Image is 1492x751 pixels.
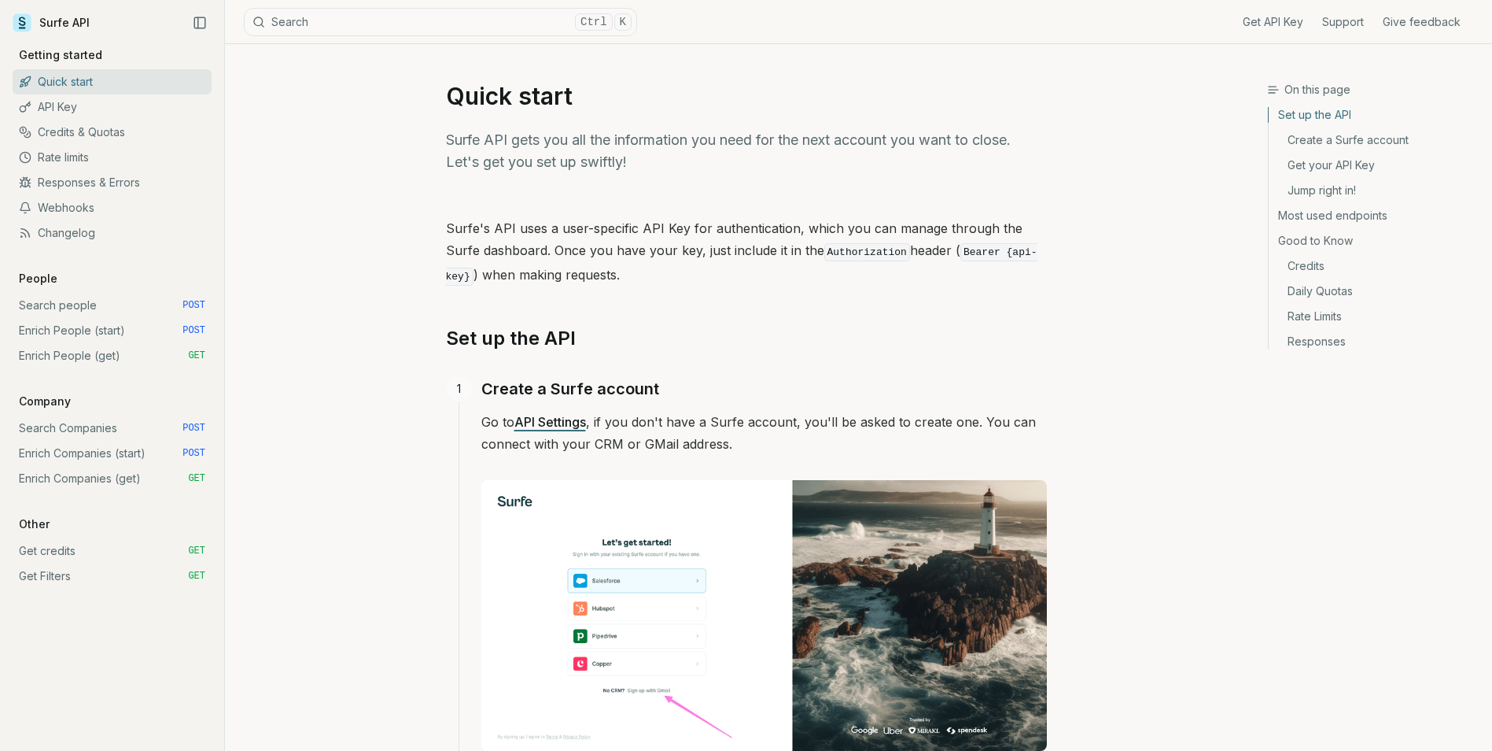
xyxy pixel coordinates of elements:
[244,8,637,36] button: SearchCtrlK
[13,318,212,343] a: Enrich People (start) POST
[13,145,212,170] a: Rate limits
[13,466,212,491] a: Enrich Companies (get) GET
[481,411,1047,455] p: Go to , if you don't have a Surfe account, you'll be asked to create one. You can connect with yo...
[182,422,205,435] span: POST
[13,120,212,145] a: Credits & Quotas
[13,47,109,63] p: Getting started
[1243,14,1303,30] a: Get API Key
[13,538,212,564] a: Get credits GET
[1383,14,1461,30] a: Give feedback
[188,11,212,35] button: Collapse Sidebar
[13,94,212,120] a: API Key
[188,472,205,485] span: GET
[446,129,1047,173] p: Surfe API gets you all the information you need for the next account you want to close. Let's get...
[1269,153,1479,178] a: Get your API Key
[182,299,205,312] span: POST
[13,394,77,409] p: Company
[13,564,212,589] a: Get Filters GET
[188,545,205,557] span: GET
[13,195,212,220] a: Webhooks
[13,441,212,466] a: Enrich Companies (start) POST
[1267,82,1479,98] h3: On this page
[446,82,1047,110] h1: Quick start
[514,414,586,430] a: API Settings
[614,13,632,31] kbd: K
[1269,107,1479,128] a: Set up the API
[13,416,212,441] a: Search Companies POST
[824,243,910,261] code: Authorization
[182,324,205,337] span: POST
[1269,228,1479,253] a: Good to Know
[13,293,212,318] a: Search people POST
[13,69,212,94] a: Quick start
[188,350,205,362] span: GET
[1269,128,1479,153] a: Create a Surfe account
[13,343,212,368] a: Enrich People (get) GET
[575,13,613,31] kbd: Ctrl
[1269,279,1479,304] a: Daily Quotas
[1322,14,1364,30] a: Support
[1269,253,1479,279] a: Credits
[481,376,659,401] a: Create a Surfe account
[481,480,1047,751] img: Image
[446,217,1047,288] p: Surfe's API uses a user-specific API Key for authentication, which you can manage through the Sur...
[1269,178,1479,203] a: Jump right in!
[13,220,212,246] a: Changelog
[13,516,56,532] p: Other
[182,447,205,460] span: POST
[13,11,90,35] a: Surfe API
[446,326,576,351] a: Set up the API
[188,570,205,583] span: GET
[1269,329,1479,350] a: Responses
[1269,304,1479,329] a: Rate Limits
[13,271,64,287] p: People
[13,170,212,195] a: Responses & Errors
[1269,203,1479,228] a: Most used endpoints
